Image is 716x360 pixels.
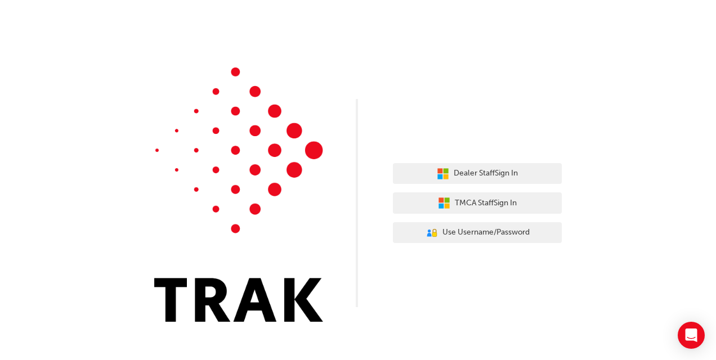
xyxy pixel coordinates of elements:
button: Use Username/Password [393,222,562,244]
img: Trak [154,67,323,322]
span: Use Username/Password [442,226,530,239]
button: TMCA StaffSign In [393,192,562,214]
span: TMCA Staff Sign In [455,197,517,210]
div: Open Intercom Messenger [678,322,705,349]
span: Dealer Staff Sign In [454,167,518,180]
button: Dealer StaffSign In [393,163,562,184]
